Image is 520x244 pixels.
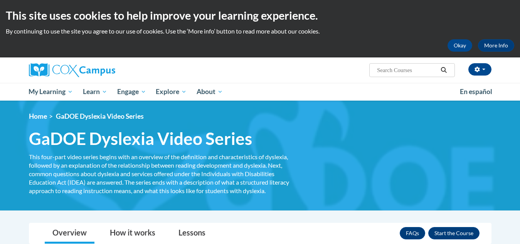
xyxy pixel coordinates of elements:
h2: This site uses cookies to help improve your learning experience. [6,8,514,23]
a: En español [455,84,497,100]
span: GaDOE Dyslexia Video Series [56,112,144,120]
button: Enroll [428,227,480,239]
span: My Learning [29,87,73,96]
button: Account Settings [468,63,491,76]
a: How it works [102,223,163,244]
div: This four-part video series begins with an overview of the definition and characteristics of dysl... [29,153,295,195]
a: Learn [78,83,112,101]
img: Cox Campus [29,63,115,77]
span: Explore [156,87,187,96]
span: Learn [83,87,107,96]
a: Home [29,112,47,120]
a: Explore [151,83,192,101]
span: Engage [117,87,146,96]
span: About [197,87,223,96]
a: Engage [112,83,151,101]
a: My Learning [24,83,78,101]
a: Cox Campus [29,63,175,77]
input: Search Courses [376,66,438,75]
div: Main menu [17,83,503,101]
a: Lessons [171,223,213,244]
span: En español [460,88,492,96]
a: FAQs [400,227,425,239]
p: By continuing to use the site you agree to our use of cookies. Use the ‘More info’ button to read... [6,27,514,35]
span: GaDOE Dyslexia Video Series [29,128,252,149]
button: Okay [448,39,472,52]
button: Search [438,66,449,75]
a: About [192,83,228,101]
a: Overview [45,223,94,244]
a: More Info [478,39,514,52]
